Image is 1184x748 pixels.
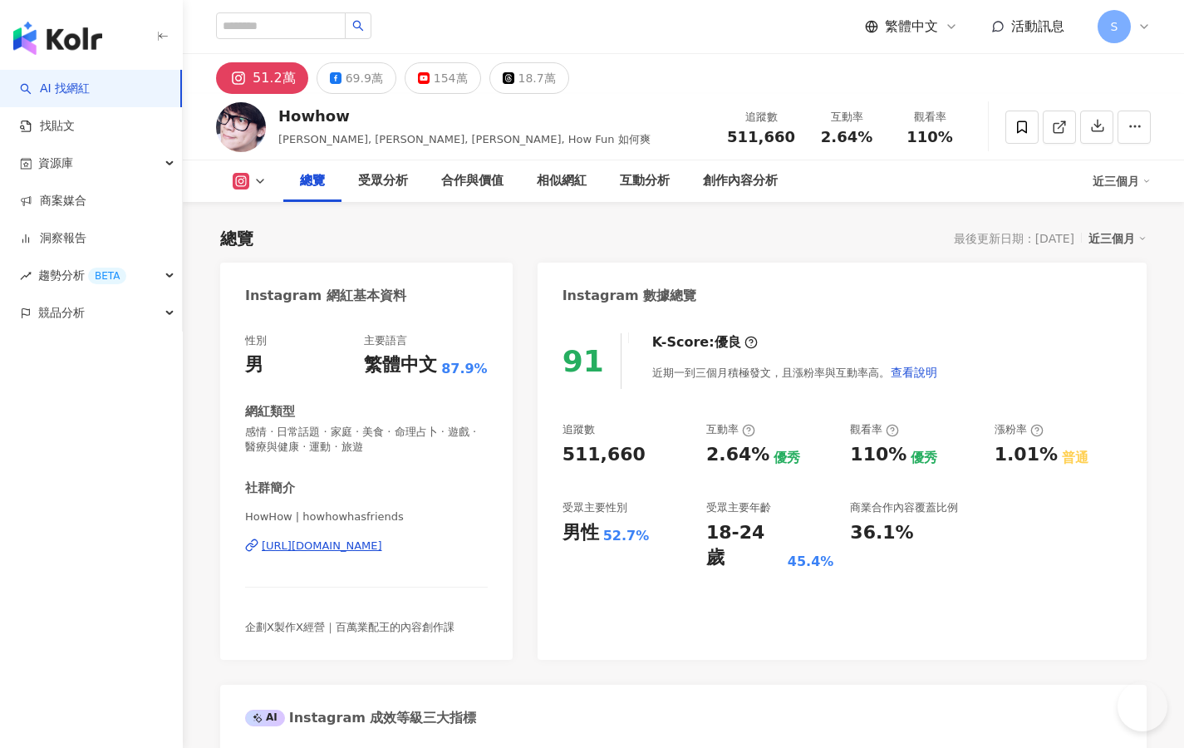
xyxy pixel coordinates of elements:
div: 近期一到三個月積極發文，且漲粉率與互動率高。 [652,356,938,389]
div: [URL][DOMAIN_NAME] [262,539,382,554]
div: AI [245,710,285,726]
div: 繁體中文 [364,352,437,378]
a: 商案媒合 [20,193,86,209]
div: 69.9萬 [346,66,383,90]
div: 36.1% [850,520,913,546]
span: S [1111,17,1118,36]
button: 69.9萬 [317,62,396,94]
a: [URL][DOMAIN_NAME] [245,539,488,554]
div: 110% [850,442,906,468]
div: 追蹤數 [563,422,595,437]
div: 18-24 歲 [706,520,784,572]
div: 51.2萬 [253,66,296,90]
span: 查看說明 [891,366,937,379]
a: searchAI 找網紅 [20,81,90,97]
a: 找貼文 [20,118,75,135]
div: 最後更新日期：[DATE] [954,232,1074,245]
div: Instagram 網紅基本資料 [245,287,406,305]
div: 商業合作內容覆蓋比例 [850,500,958,515]
div: Howhow [278,106,651,126]
div: 近三個月 [1088,228,1147,249]
div: 1.01% [995,442,1058,468]
div: 18.7萬 [518,66,556,90]
span: 511,660 [727,128,795,145]
div: 154萬 [434,66,468,90]
div: 互動分析 [620,171,670,191]
a: 洞察報告 [20,230,86,247]
div: 受眾主要性別 [563,500,627,515]
span: 資源庫 [38,145,73,182]
div: 男性 [563,520,599,546]
div: 總覽 [300,171,325,191]
div: 52.7% [603,527,650,545]
span: 繁體中文 [885,17,938,36]
div: 網紅類型 [245,403,295,421]
span: 企劃X製作X經營｜百萬業配王的內容創作課 [245,621,454,633]
button: 51.2萬 [216,62,308,94]
div: BETA [88,268,126,284]
div: 優良 [715,333,741,352]
div: 創作內容分析 [703,171,778,191]
span: HowHow | howhowhasfriends [245,509,488,524]
div: 男 [245,352,263,378]
span: 競品分析 [38,294,85,332]
button: 154萬 [405,62,481,94]
span: 感情 · 日常話題 · 家庭 · 美食 · 命理占卜 · 遊戲 · 醫療與健康 · 運動 · 旅遊 [245,425,488,455]
div: 近三個月 [1093,168,1151,194]
span: 87.9% [441,360,488,378]
span: 活動訊息 [1011,18,1064,34]
div: 45.4% [788,553,834,571]
div: 相似網紅 [537,171,587,191]
img: logo [13,22,102,55]
span: 趨勢分析 [38,257,126,294]
div: 性別 [245,333,267,348]
div: 互動率 [815,109,878,125]
div: 追蹤數 [727,109,795,125]
div: 主要語言 [364,333,407,348]
span: 2.64% [821,129,872,145]
div: Instagram 數據總覽 [563,287,697,305]
div: 2.64% [706,442,769,468]
div: 社群簡介 [245,480,295,497]
div: 總覽 [220,227,253,250]
img: KOL Avatar [216,102,266,152]
div: K-Score : [652,333,758,352]
div: 漲粉率 [995,422,1044,437]
div: 觀看率 [850,422,899,437]
div: 觀看率 [898,109,961,125]
div: 合作與價值 [441,171,504,191]
div: 511,660 [563,442,646,468]
div: 受眾主要年齡 [706,500,771,515]
button: 查看說明 [890,356,938,389]
button: 18.7萬 [489,62,569,94]
span: rise [20,270,32,282]
div: 優秀 [911,449,937,467]
span: search [352,20,364,32]
div: Instagram 成效等級三大指標 [245,709,476,727]
div: 普通 [1062,449,1088,467]
iframe: Help Scout Beacon - Open [1118,682,1167,731]
div: 互動率 [706,422,755,437]
span: 110% [906,129,953,145]
div: 91 [563,344,604,378]
span: [PERSON_NAME], [PERSON_NAME], [PERSON_NAME], How Fun 如何爽 [278,133,651,145]
div: 受眾分析 [358,171,408,191]
div: 優秀 [774,449,800,467]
